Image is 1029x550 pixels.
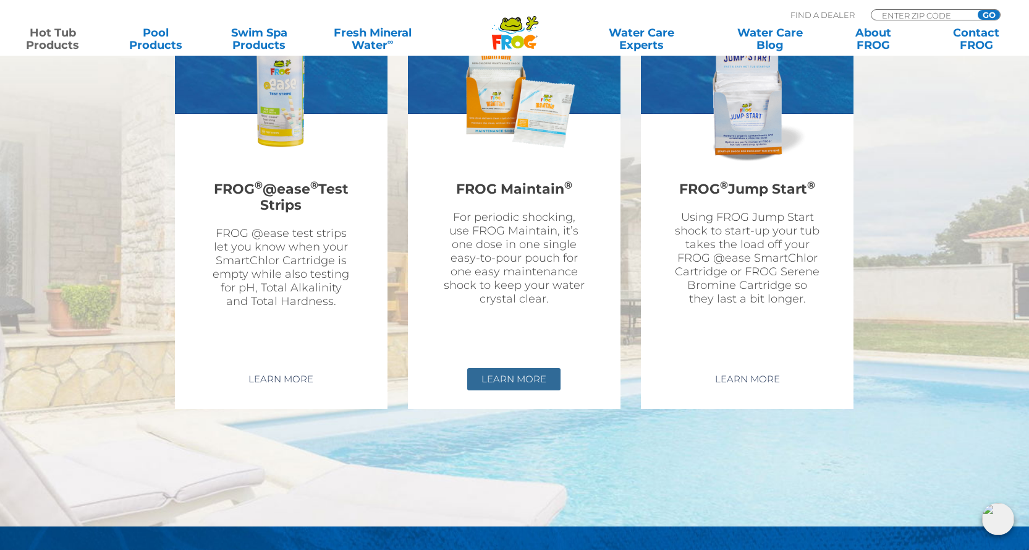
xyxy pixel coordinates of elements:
[701,368,794,390] a: Learn More
[116,27,196,51] a: PoolProducts
[310,179,318,191] sup: ®
[675,174,819,204] h2: FROG Jump Start
[978,10,1000,20] input: GO
[387,37,394,46] sup: ∞
[790,9,855,20] p: Find A Dealer
[730,27,810,51] a: Water CareBlog
[219,27,299,51] a: Swim SpaProducts
[209,226,354,308] p: FROG @ease test strips let you know when your SmartChlor Cartridge is empty while also testing fo...
[675,19,819,162] img: Related Products Thumbnail
[210,19,353,162] img: Related Products Thumbnail
[442,210,586,306] p: For periodic shocking, use FROG Maintain, it’s one dose in one single easy-to-pour pouch for one ...
[982,503,1014,535] img: openIcon
[881,10,964,20] input: Zip Code Form
[12,27,93,51] a: Hot TubProducts
[833,27,913,51] a: AboutFROG
[564,179,572,191] sup: ®
[936,27,1017,51] a: ContactFROG
[467,368,561,390] a: Learn More
[322,27,423,51] a: Fresh MineralWater∞
[234,368,328,390] a: Learn More
[442,174,586,204] h2: FROG Maintain
[576,27,706,51] a: Water CareExperts
[807,179,815,191] sup: ®
[209,174,354,220] h2: FROG @ease Test Strips
[675,210,819,306] p: Using FROG Jump Start shock to start-up your tub takes the load off your FROG @ease SmartChlor Ca...
[720,179,728,191] sup: ®
[255,179,263,191] sup: ®
[443,19,586,162] img: Related Products Thumbnail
